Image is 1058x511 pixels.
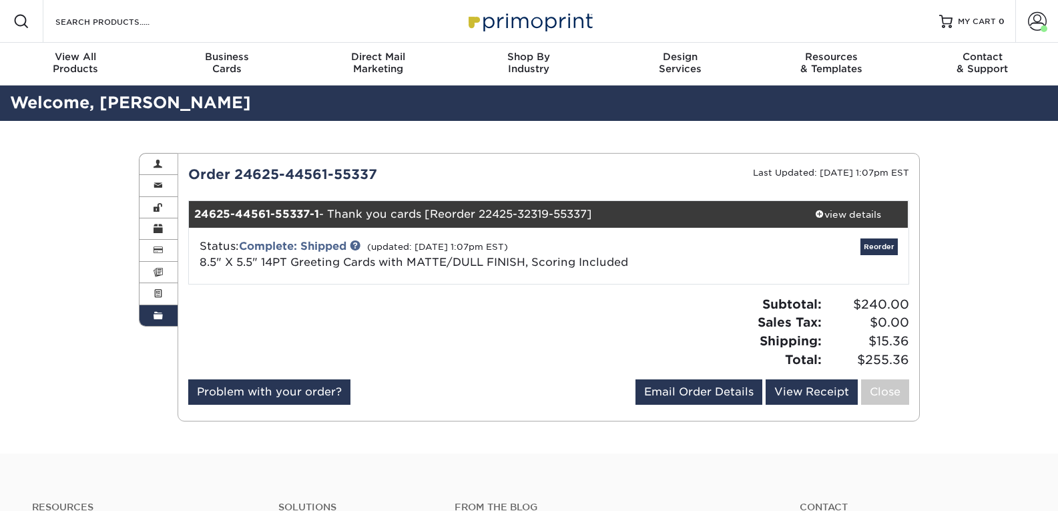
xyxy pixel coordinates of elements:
[605,43,756,86] a: DesignServices
[826,313,909,332] span: $0.00
[367,242,508,252] small: (updated: [DATE] 1:07pm EST)
[605,51,756,75] div: Services
[907,51,1058,75] div: & Support
[785,352,822,367] strong: Total:
[788,201,908,228] a: view details
[302,51,453,75] div: Marketing
[753,168,909,178] small: Last Updated: [DATE] 1:07pm EST
[756,43,906,86] a: Resources& Templates
[151,51,302,63] span: Business
[907,43,1058,86] a: Contact& Support
[907,51,1058,63] span: Contact
[54,13,184,29] input: SEARCH PRODUCTS.....
[766,379,858,405] a: View Receipt
[788,208,908,221] div: view details
[756,51,906,75] div: & Templates
[762,297,822,311] strong: Subtotal:
[758,315,822,329] strong: Sales Tax:
[453,51,604,75] div: Industry
[194,208,319,220] strong: 24625-44561-55337-1
[188,379,350,405] a: Problem with your order?
[860,238,898,255] a: Reorder
[190,238,668,271] div: Status:
[826,295,909,314] span: $240.00
[958,16,996,27] span: MY CART
[760,333,822,348] strong: Shipping:
[302,51,453,63] span: Direct Mail
[605,51,756,63] span: Design
[999,17,1005,26] span: 0
[151,43,302,86] a: BusinessCards
[756,51,906,63] span: Resources
[200,256,628,269] span: 8.5" X 5.5" 14PT Greeting Cards with MATTE/DULL FINISH, Scoring Included
[463,7,596,35] img: Primoprint
[635,379,762,405] a: Email Order Details
[302,43,453,86] a: Direct MailMarketing
[453,51,604,63] span: Shop By
[239,240,346,252] a: Complete: Shipped
[826,332,909,351] span: $15.36
[826,351,909,369] span: $255.36
[189,201,788,228] div: - Thank you cards [Reorder 22425-32319-55337]
[178,164,549,184] div: Order 24625-44561-55337
[453,43,604,86] a: Shop ByIndustry
[151,51,302,75] div: Cards
[861,379,909,405] a: Close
